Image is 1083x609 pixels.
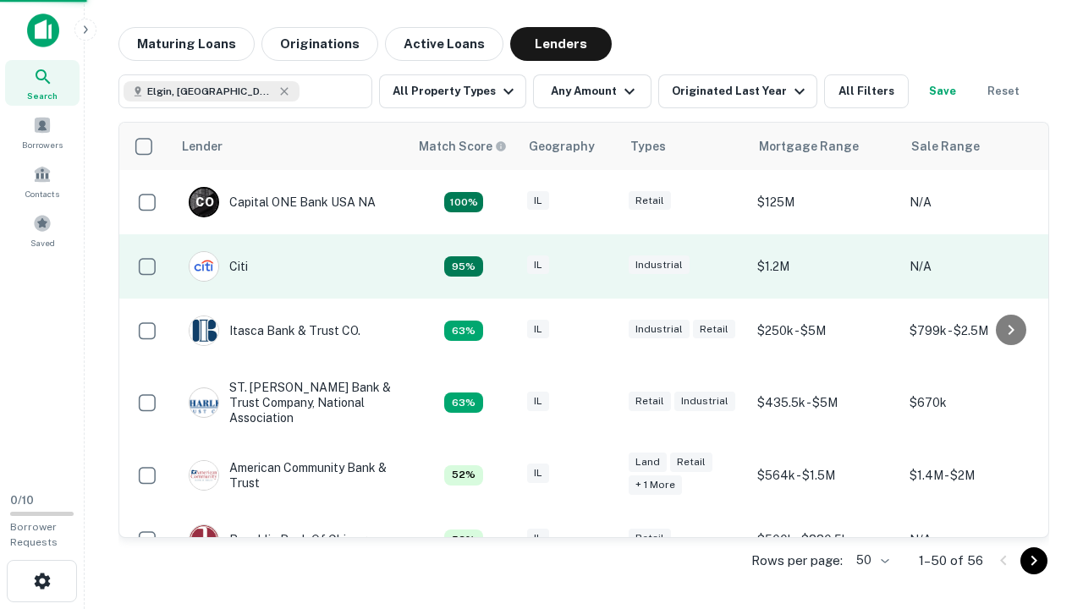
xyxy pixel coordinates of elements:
[749,507,901,572] td: $500k - $880.5k
[749,443,901,507] td: $564k - $1.5M
[444,321,483,341] div: Capitalize uses an advanced AI algorithm to match your search with the best lender. The match sco...
[901,299,1053,363] td: $799k - $2.5M
[5,158,80,204] a: Contacts
[444,465,483,486] div: Capitalize uses an advanced AI algorithm to match your search with the best lender. The match sco...
[419,137,507,156] div: Capitalize uses an advanced AI algorithm to match your search with the best lender. The match sco...
[190,316,218,345] img: picture
[189,187,376,217] div: Capital ONE Bank USA NA
[27,89,58,102] span: Search
[629,191,671,211] div: Retail
[118,27,255,61] button: Maturing Loans
[529,136,595,156] div: Geography
[190,461,218,490] img: picture
[190,388,218,417] img: picture
[670,453,712,472] div: Retail
[444,256,483,277] div: Capitalize uses an advanced AI algorithm to match your search with the best lender. The match sco...
[759,136,859,156] div: Mortgage Range
[751,551,843,571] p: Rows per page:
[901,170,1053,234] td: N/A
[189,380,392,426] div: ST. [PERSON_NAME] Bank & Trust Company, National Association
[527,464,549,483] div: IL
[510,27,612,61] button: Lenders
[189,460,392,491] div: American Community Bank & Trust
[849,548,892,573] div: 50
[25,187,59,200] span: Contacts
[172,123,409,170] th: Lender
[620,123,749,170] th: Types
[190,252,218,281] img: picture
[444,529,483,550] div: Capitalize uses an advanced AI algorithm to match your search with the best lender. The match sco...
[30,236,55,250] span: Saved
[901,507,1053,572] td: N/A
[749,363,901,443] td: $435.5k - $5M
[409,123,519,170] th: Capitalize uses an advanced AI algorithm to match your search with the best lender. The match sco...
[629,255,690,275] div: Industrial
[915,74,970,108] button: Save your search to get updates of matches that match your search criteria.
[901,123,1053,170] th: Sale Range
[749,123,901,170] th: Mortgage Range
[27,14,59,47] img: capitalize-icon.png
[5,109,80,155] a: Borrowers
[749,234,901,299] td: $1.2M
[629,453,667,472] div: Land
[674,392,735,411] div: Industrial
[527,191,549,211] div: IL
[749,299,901,363] td: $250k - $5M
[911,136,980,156] div: Sale Range
[189,251,248,282] div: Citi
[629,392,671,411] div: Retail
[629,529,671,548] div: Retail
[1020,547,1047,574] button: Go to next page
[998,474,1083,555] iframe: Chat Widget
[693,320,735,339] div: Retail
[533,74,651,108] button: Any Amount
[5,207,80,253] a: Saved
[527,392,549,411] div: IL
[901,234,1053,299] td: N/A
[10,494,34,507] span: 0 / 10
[630,136,666,156] div: Types
[189,524,374,555] div: Republic Bank Of Chicago
[629,475,682,495] div: + 1 more
[22,138,63,151] span: Borrowers
[182,136,223,156] div: Lender
[901,363,1053,443] td: $670k
[444,192,483,212] div: Capitalize uses an advanced AI algorithm to match your search with the best lender. The match sco...
[519,123,620,170] th: Geography
[5,60,80,106] a: Search
[672,81,810,101] div: Originated Last Year
[261,27,378,61] button: Originations
[527,529,549,548] div: IL
[658,74,817,108] button: Originated Last Year
[629,320,690,339] div: Industrial
[901,443,1053,507] td: $1.4M - $2M
[190,525,218,554] img: picture
[824,74,909,108] button: All Filters
[527,320,549,339] div: IL
[976,74,1031,108] button: Reset
[189,315,360,346] div: Itasca Bank & Trust CO.
[147,84,274,99] span: Elgin, [GEOGRAPHIC_DATA], [GEOGRAPHIC_DATA]
[527,255,549,275] div: IL
[444,392,483,413] div: Capitalize uses an advanced AI algorithm to match your search with the best lender. The match sco...
[419,137,503,156] h6: Match Score
[919,551,983,571] p: 1–50 of 56
[195,194,213,211] p: C O
[379,74,526,108] button: All Property Types
[749,170,901,234] td: $125M
[385,27,503,61] button: Active Loans
[10,521,58,548] span: Borrower Requests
